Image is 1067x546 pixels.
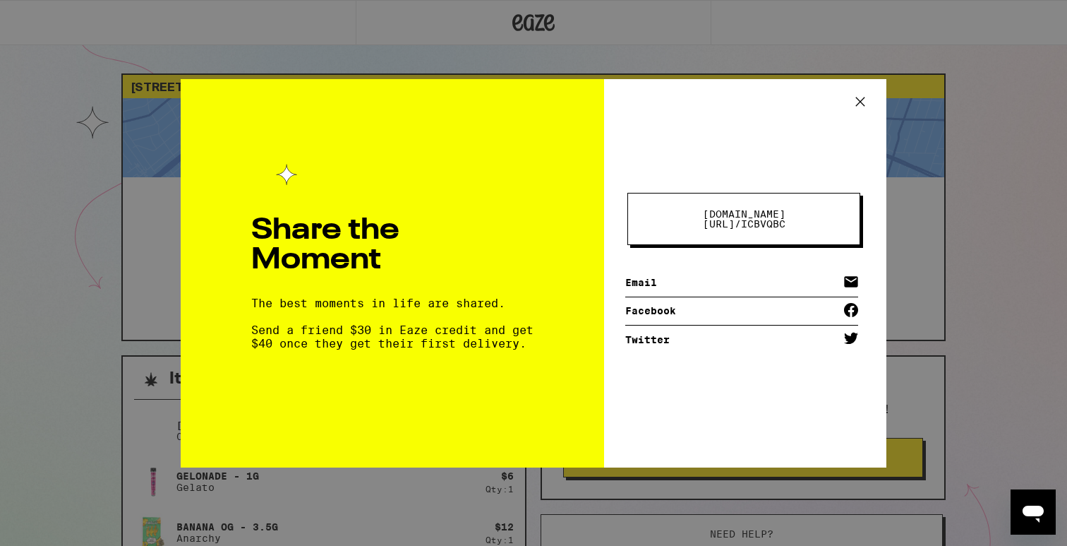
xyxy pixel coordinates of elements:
[251,216,533,275] h1: Share the Moment
[625,269,858,297] a: Email
[251,324,533,350] span: Send a friend $30 in Eaze credit and get $40 once they get their first delivery.
[703,208,785,230] span: [DOMAIN_NAME][URL] /
[251,297,533,350] div: The best moments in life are shared.
[627,193,860,245] button: [DOMAIN_NAME][URL]/icbvqbc
[685,209,803,229] span: icbvqbc
[625,326,858,354] a: Twitter
[1011,489,1056,535] iframe: To enrich screen reader interactions, please activate Accessibility in Grammarly extension settings
[625,297,858,326] a: Facebook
